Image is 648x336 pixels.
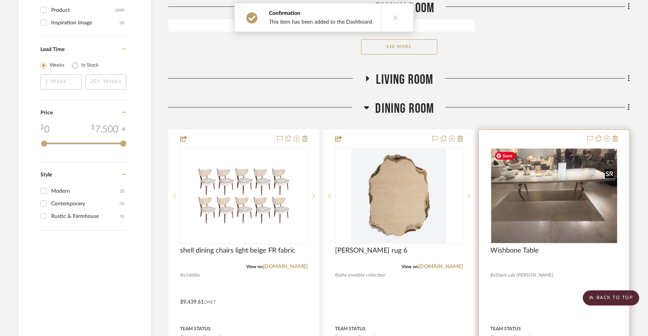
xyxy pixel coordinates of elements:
[335,272,340,279] span: By
[335,148,462,244] div: 0
[340,272,385,279] span: the invisible collection
[181,148,307,244] div: 0
[269,19,373,26] div: This item has been added to the Dashboard.
[490,246,539,255] span: Wishbone Table
[269,10,373,17] div: Confirmation
[351,148,447,243] img: ricky rug 6
[583,290,639,306] scroll-to-top-button: BACK TO TOP
[196,148,292,243] img: shell dining chairs light beige FR fabric
[85,74,127,90] input: 20+ Weeks
[51,185,120,197] div: Modern
[491,148,617,244] div: 0
[40,74,82,90] input: 1 Week
[40,172,52,178] span: Style
[361,39,437,54] button: See More
[120,17,124,29] div: (3)
[40,47,64,52] span: Lead Time
[490,272,496,279] span: By
[495,152,516,160] span: Save
[115,4,124,16] div: (244)
[180,246,295,255] span: shell dining chairs light beige FR fabric
[375,101,434,117] span: Dining Room
[246,264,263,269] span: View on
[91,123,126,136] div: 7,500 +
[180,272,185,279] span: By
[180,325,211,332] div: Team Status
[50,62,64,69] label: Weeks
[81,62,99,69] label: In Stock
[120,198,124,210] div: (1)
[418,264,463,269] a: [DOMAIN_NAME]
[335,246,407,255] span: [PERSON_NAME] rug 6
[51,17,120,29] div: Inspiration Image
[496,272,553,279] span: Stack Lab [PERSON_NAME]
[335,325,366,332] div: Team Status
[51,198,120,210] div: Contemporary
[40,110,53,115] span: Price
[263,264,308,269] a: [DOMAIN_NAME]
[40,123,50,136] div: 0
[376,72,433,88] span: Living Room
[490,325,521,332] div: Team Status
[185,272,200,279] span: 1stdibs
[491,149,617,243] img: Wishbone Table
[51,4,115,16] div: Product
[120,210,124,222] div: (1)
[401,264,418,269] span: View on
[120,185,124,197] div: (2)
[51,210,120,222] div: Rustic & Farmhouse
